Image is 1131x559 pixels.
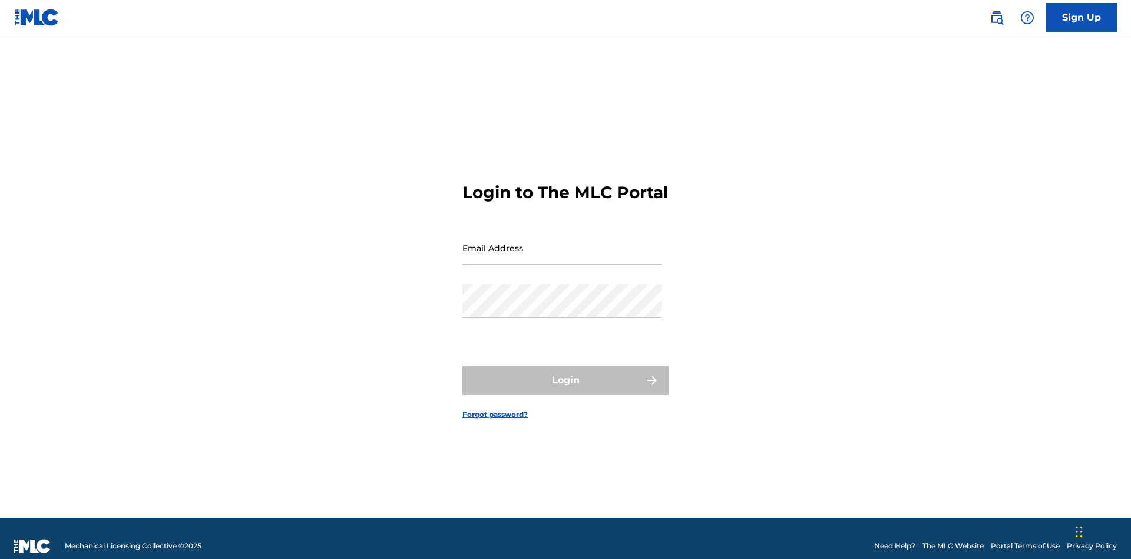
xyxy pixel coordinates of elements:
div: Help [1016,6,1039,29]
img: search [990,11,1004,25]
img: logo [14,539,51,553]
a: Public Search [985,6,1008,29]
div: Drag [1076,514,1083,550]
a: Sign Up [1046,3,1117,32]
img: MLC Logo [14,9,59,26]
a: Need Help? [874,541,915,551]
span: Mechanical Licensing Collective © 2025 [65,541,201,551]
a: Forgot password? [462,409,528,420]
img: help [1020,11,1034,25]
a: Privacy Policy [1067,541,1117,551]
iframe: Chat Widget [1072,502,1131,559]
a: The MLC Website [922,541,984,551]
a: Portal Terms of Use [991,541,1060,551]
h3: Login to The MLC Portal [462,182,668,203]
